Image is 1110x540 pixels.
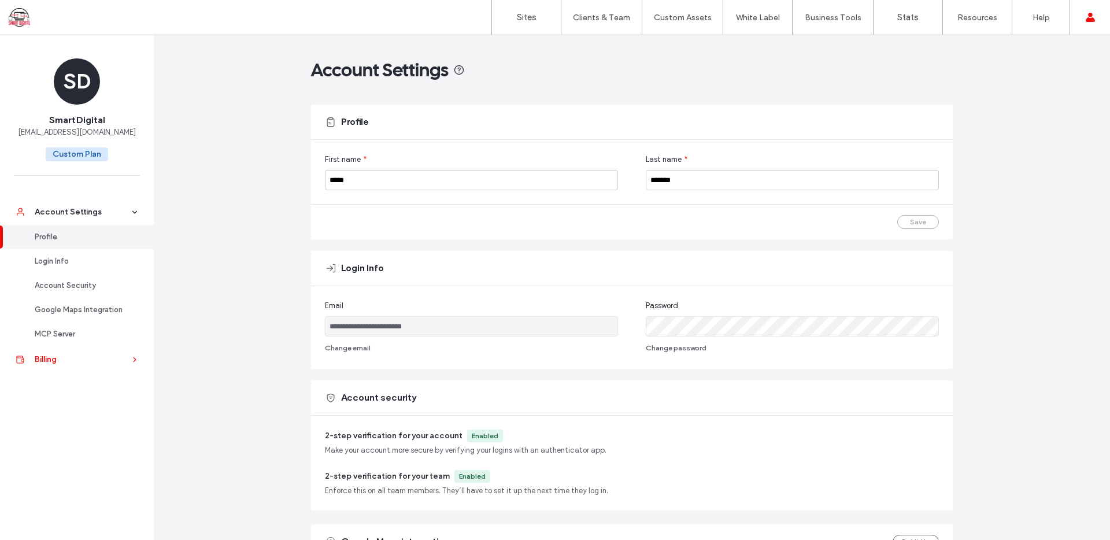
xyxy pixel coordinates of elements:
span: Make your account more secure by verifying your logins with an authenticator app. [325,445,606,456]
div: SD [54,58,100,105]
input: Last name [646,170,939,190]
label: Business Tools [805,13,861,23]
span: 2-step verification for your team [325,471,450,481]
div: Profile [35,231,129,243]
span: Custom Plan [46,147,108,161]
button: Change email [325,341,371,355]
span: Enforce this on all team members. They’ll have to set it up the next time they log in. [325,485,608,497]
label: Clients & Team [573,13,630,23]
label: Resources [957,13,997,23]
input: Password [646,316,939,336]
div: Enabled [472,431,498,441]
span: First name [325,154,361,165]
label: Help [1033,13,1050,23]
div: Account Security [35,280,129,291]
div: Enabled [459,471,486,482]
span: Email [325,300,343,312]
label: White Label [736,13,780,23]
button: Change password [646,341,706,355]
div: Billing [35,354,129,365]
span: Password [646,300,678,312]
span: Login Info [341,262,384,275]
div: Account Settings [35,206,129,218]
span: Help [27,8,50,19]
span: Smart Digital [49,114,105,127]
label: Stats [897,12,919,23]
span: Last name [646,154,682,165]
span: Account security [341,391,416,404]
input: First name [325,170,618,190]
div: MCP Server [35,328,129,340]
span: Account Settings [311,58,449,82]
span: [EMAIL_ADDRESS][DOMAIN_NAME] [18,127,136,138]
input: Email [325,316,618,336]
label: Sites [517,12,536,23]
div: Login Info [35,256,129,267]
div: Google Maps Integration [35,304,129,316]
label: Custom Assets [654,13,712,23]
span: 2-step verification for your account [325,431,462,441]
span: Profile [341,116,369,128]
